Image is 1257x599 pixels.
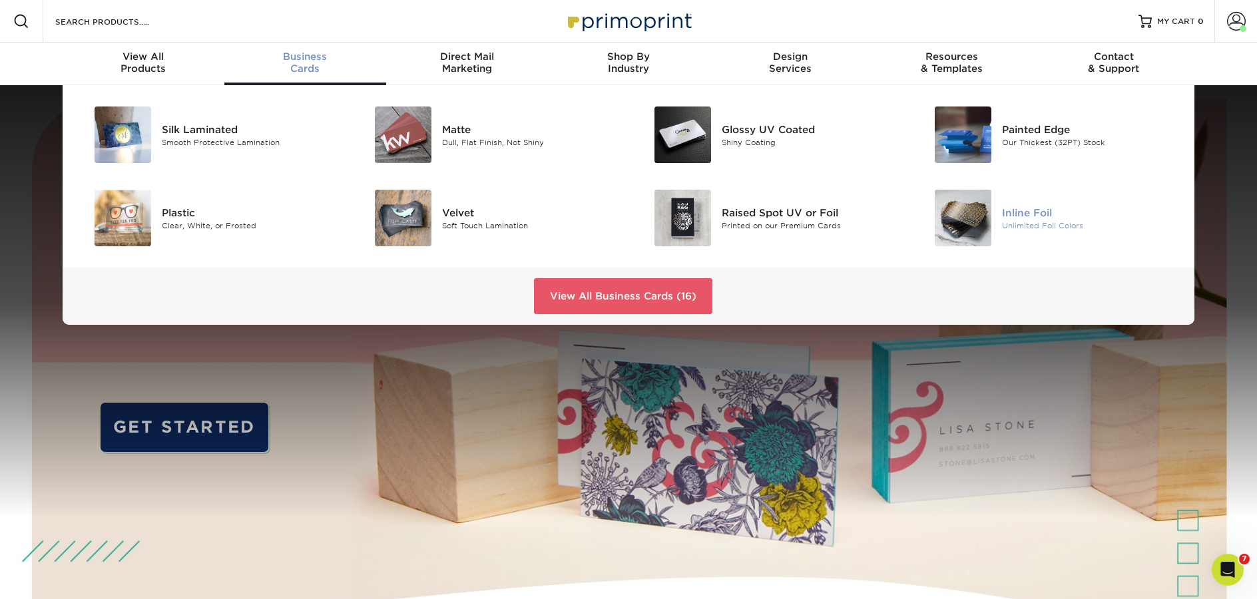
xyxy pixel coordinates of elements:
[79,101,339,168] a: Silk Laminated Business Cards Silk Laminated Smooth Protective Lamination
[871,43,1033,85] a: Resources& Templates
[919,101,1179,168] a: Painted Edge Business Cards Painted Edge Our Thickest (32PT) Stock
[442,220,619,231] div: Soft Touch Lamination
[1033,51,1194,75] div: & Support
[224,51,386,75] div: Cards
[1002,122,1178,136] div: Painted Edge
[722,136,898,148] div: Shiny Coating
[1239,554,1250,564] span: 7
[1002,220,1178,231] div: Unlimited Foil Colors
[375,190,431,246] img: Velvet Business Cards
[935,106,991,163] img: Painted Edge Business Cards
[162,205,338,220] div: Plastic
[548,51,710,75] div: Industry
[722,205,898,220] div: Raised Spot UV or Foil
[1002,136,1178,148] div: Our Thickest (32PT) Stock
[359,101,619,168] a: Matte Business Cards Matte Dull, Flat Finish, Not Shiny
[709,51,871,75] div: Services
[442,136,619,148] div: Dull, Flat Finish, Not Shiny
[534,278,712,314] a: View All Business Cards (16)
[548,43,710,85] a: Shop ByIndustry
[638,101,899,168] a: Glossy UV Coated Business Cards Glossy UV Coated Shiny Coating
[709,51,871,63] span: Design
[386,51,548,63] span: Direct Mail
[442,122,619,136] div: Matte
[386,51,548,75] div: Marketing
[162,136,338,148] div: Smooth Protective Lamination
[63,43,224,85] a: View AllProducts
[442,205,619,220] div: Velvet
[1198,17,1204,26] span: 0
[654,106,711,163] img: Glossy UV Coated Business Cards
[1002,205,1178,220] div: Inline Foil
[375,106,431,163] img: Matte Business Cards
[224,43,386,85] a: BusinessCards
[722,122,898,136] div: Glossy UV Coated
[638,184,899,252] a: Raised Spot UV or Foil Business Cards Raised Spot UV or Foil Printed on our Premium Cards
[1033,51,1194,63] span: Contact
[1033,43,1194,85] a: Contact& Support
[162,122,338,136] div: Silk Laminated
[871,51,1033,63] span: Resources
[871,51,1033,75] div: & Templates
[919,184,1179,252] a: Inline Foil Business Cards Inline Foil Unlimited Foil Colors
[95,190,151,246] img: Plastic Business Cards
[1157,16,1195,27] span: MY CART
[654,190,711,246] img: Raised Spot UV or Foil Business Cards
[162,220,338,231] div: Clear, White, or Frosted
[359,184,619,252] a: Velvet Business Cards Velvet Soft Touch Lamination
[224,51,386,63] span: Business
[562,7,695,35] img: Primoprint
[722,220,898,231] div: Printed on our Premium Cards
[386,43,548,85] a: Direct MailMarketing
[54,13,184,29] input: SEARCH PRODUCTS.....
[79,184,339,252] a: Plastic Business Cards Plastic Clear, White, or Frosted
[935,190,991,246] img: Inline Foil Business Cards
[709,43,871,85] a: DesignServices
[95,106,151,163] img: Silk Laminated Business Cards
[1212,554,1244,586] iframe: Intercom live chat
[63,51,224,63] span: View All
[63,51,224,75] div: Products
[548,51,710,63] span: Shop By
